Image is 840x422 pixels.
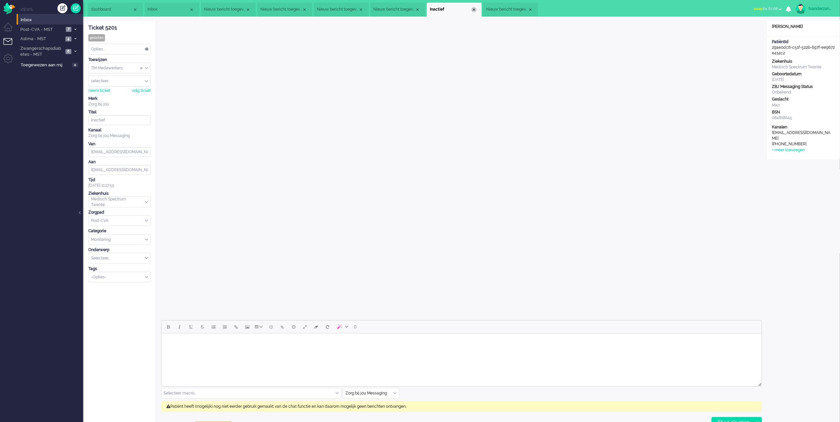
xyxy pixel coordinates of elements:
[88,177,151,183] div: Tijd
[133,7,138,12] div: Close tab
[430,7,471,12] span: Inactief
[88,57,151,63] div: Toewijzen
[772,90,835,95] div: Onbekend
[358,7,364,12] div: Close tab
[528,7,533,12] div: Close tab
[317,7,358,12] span: Nieuw bericht toegevoegd aan gesprek
[772,147,805,153] div: + meer toevoegen
[88,177,151,188] div: [DATE] 11:17:55
[65,36,71,41] span: 4
[427,3,482,17] li: 5201
[299,321,311,332] button: Fullscreen
[144,3,199,17] li: View
[772,115,835,121] div: 084818645
[772,59,835,64] div: Ziekenhuis
[415,7,420,12] div: Close tab
[19,45,63,58] span: Zwangerschapsdiabetes - MST
[754,6,778,11] span: for 01:04
[71,3,81,13] a: Quick Ticket
[72,63,78,68] span: 0
[351,321,360,332] button: 0
[161,401,762,412] div: Patiënt heeft (mogelijk) nog niet eerder gebruik gemaakt van de chat functie en kan daarom mogeli...
[161,333,762,380] iframe: Rich Text Area
[3,3,15,14] img: flow_omnibird.svg
[19,16,83,23] a: Inbox
[288,321,299,332] button: Delay message
[754,6,763,11] span: away
[91,7,133,12] span: dashboard
[147,7,189,12] span: Inbox
[88,133,151,139] div: Zorg bij jou Messaging
[373,7,415,12] span: Nieuw bericht toegevoegd aan gesprek
[3,38,18,53] li: Tickets menu
[21,62,70,68] span: Toegewezen aan mij
[471,7,477,12] div: Close tab
[772,97,835,102] div: Geslacht
[750,2,786,17] li: awayfor 01:04
[189,7,194,12] div: Close tab
[796,4,806,14] img: avatar
[88,247,151,253] div: Onderwerp
[88,34,105,41] div: gesloten
[65,49,71,54] span: 6
[483,3,538,17] li: 5267
[88,96,151,102] div: Merk
[88,191,151,196] div: Ziekenhuis
[88,63,151,74] div: Assign Group
[88,159,151,165] div: Aan
[242,321,253,332] button: Insert/edit image
[204,7,245,12] span: Nieuw bericht toegevoegd aan gesprek
[772,71,835,77] div: Geboortedatum
[772,130,832,141] div: [EMAIL_ADDRESS][DOMAIN_NAME]
[88,102,151,107] div: Zorg bij jou
[208,321,219,332] button: Bullet list
[88,127,151,133] div: Kanaal
[772,77,835,83] div: [DATE]
[88,272,151,283] div: Select Tags
[3,54,18,69] li: Admin menu
[201,3,256,17] li: 5282
[88,266,151,272] div: Tags
[311,321,322,332] button: Clear formatting
[57,3,67,13] div: Creëer ticket
[231,321,242,332] button: Insert/edit link
[88,228,151,234] div: Categorie
[486,7,528,12] span: Nieuw bericht toegevoegd aan gesprek
[3,23,18,37] li: Dashboard menu
[370,3,425,17] li: 5275
[260,7,302,12] span: Nieuw bericht toegevoegd aan gesprek
[66,27,71,32] span: 7
[750,4,786,14] button: awayfor 01:04
[19,61,83,68] a: Toegewezen aan mij 0
[772,109,835,115] div: BSN
[772,103,835,108] div: Man
[174,321,185,332] button: Italic
[3,4,15,9] a: Omnidesk
[20,7,83,12] li: Views
[277,321,288,332] button: Add attachment
[88,141,151,147] div: Van
[88,24,151,32] div: Ticket 5201
[808,5,833,12] div: tvanderzanden
[88,210,151,215] div: Zorgpad
[772,141,832,147] div: [PHONE_NUMBER]
[772,39,835,45] div: PatiëntId
[333,321,351,332] button: AI
[767,39,840,56] div: 29ae0dc8-c51f-522b-697f-ee9672e414c2
[257,3,312,17] li: 5262
[253,321,265,332] button: Table
[322,321,333,332] button: Reset content
[354,324,357,329] span: 0
[772,64,835,70] div: Medisch Spectrum Twente
[88,76,151,87] div: Assign User
[314,3,369,17] li: 5271
[772,84,835,90] div: ZBJ Messaging Status
[767,24,840,30] div: [PERSON_NAME]
[163,321,174,332] button: Bold
[132,88,151,94] div: volg ticket
[772,124,835,130] div: Kanalen
[185,321,197,332] button: Underline
[19,27,64,33] span: Post-CVA - MST
[219,321,231,332] button: Numbered list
